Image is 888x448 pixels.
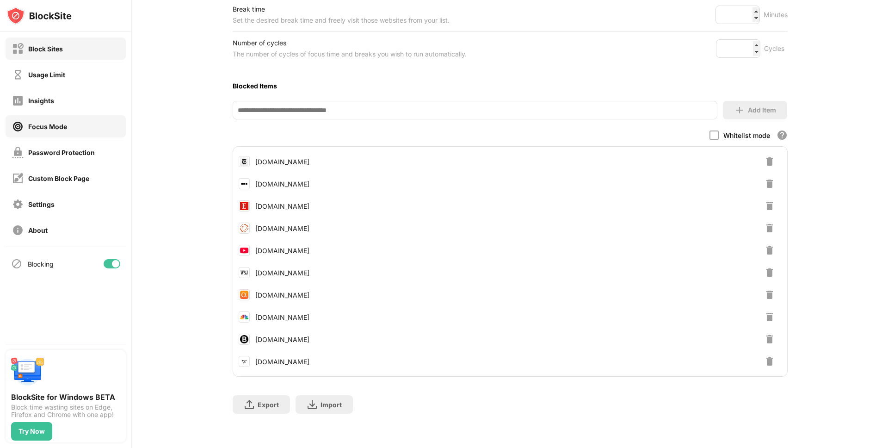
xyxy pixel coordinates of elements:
[28,226,48,234] div: About
[255,158,309,166] div: [DOMAIN_NAME]
[255,336,309,343] div: [DOMAIN_NAME]
[12,173,24,184] img: customize-block-page-off.svg
[723,131,770,139] div: Whitelist mode
[28,174,89,182] div: Custom Block Page
[233,82,788,90] div: Blocked Items
[233,15,450,26] div: Set the desired break time and freely visit those websites from your list.
[12,69,24,81] img: time-usage-off.svg
[255,269,309,277] div: [DOMAIN_NAME]
[12,95,24,106] img: insights-off.svg
[18,428,45,435] div: Try Now
[11,355,44,389] img: push-desktop.svg
[12,224,24,236] img: about-off.svg
[12,121,24,132] img: focus-on.svg
[764,43,788,54] div: Cycles
[764,200,775,212] img: delete-button.svg
[764,9,788,20] div: Minutes
[11,258,22,269] img: blocking-icon.svg
[12,43,24,55] img: block-off.svg
[239,334,250,345] img: favicons
[28,200,55,208] div: Settings
[764,245,775,256] img: delete-button.svg
[255,247,309,255] div: [DOMAIN_NAME]
[764,356,775,367] img: delete-button.svg
[233,4,450,15] div: Break time
[764,178,775,189] img: delete-button.svg
[28,260,54,268] div: Blocking
[11,392,120,402] div: BlockSite for Windows BETA
[321,401,342,409] div: Import
[764,223,775,234] img: delete-button.svg
[764,289,775,300] img: delete-button.svg
[255,224,309,232] div: [DOMAIN_NAME]
[28,149,95,156] div: Password Protection
[764,334,775,345] img: delete-button.svg
[239,178,250,189] img: favicons
[6,6,72,25] img: logo-blocksite.svg
[255,291,309,299] div: [DOMAIN_NAME]
[255,202,309,210] div: [DOMAIN_NAME]
[255,358,309,366] div: [DOMAIN_NAME]
[764,311,775,323] img: delete-button.svg
[28,123,67,131] div: Focus Mode
[255,180,309,188] div: [DOMAIN_NAME]
[239,356,250,367] img: favicons
[239,223,250,234] img: favicons
[233,49,467,60] div: The number of cycles of focus time and breaks you wish to run automatically.
[28,71,65,79] div: Usage Limit
[12,199,24,210] img: settings-off.svg
[239,156,250,167] img: favicons
[239,245,250,256] img: favicons
[258,401,279,409] div: Export
[11,404,120,418] div: Block time wasting sites on Edge, Firefox and Chrome with one app!
[255,313,309,321] div: [DOMAIN_NAME]
[12,147,24,158] img: password-protection-off.svg
[748,106,776,114] div: Add Item
[28,97,54,105] div: Insights
[233,37,467,49] div: Number of cycles
[764,156,775,167] img: delete-button.svg
[764,267,775,278] img: delete-button.svg
[239,311,250,323] img: favicons
[239,267,250,278] img: favicons
[239,289,250,300] img: favicons
[239,200,250,212] img: favicons
[28,45,63,53] div: Block Sites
